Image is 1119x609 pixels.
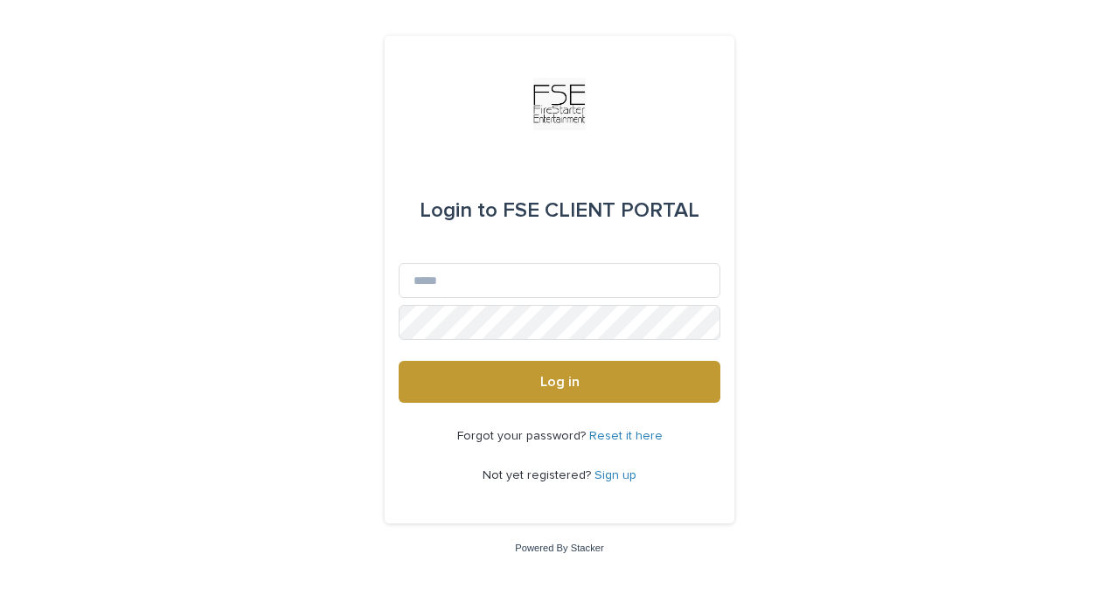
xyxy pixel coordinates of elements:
span: Not yet registered? [483,469,594,481]
a: Reset it here [589,430,663,442]
a: Sign up [594,469,636,481]
button: Log in [399,361,720,403]
span: Log in [540,375,580,389]
span: Forgot your password? [457,430,589,442]
div: FSE CLIENT PORTAL [420,186,699,235]
span: Login to [420,200,497,221]
img: Km9EesSdRbS9ajqhBzyo [533,78,586,130]
a: Powered By Stacker [515,543,603,553]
